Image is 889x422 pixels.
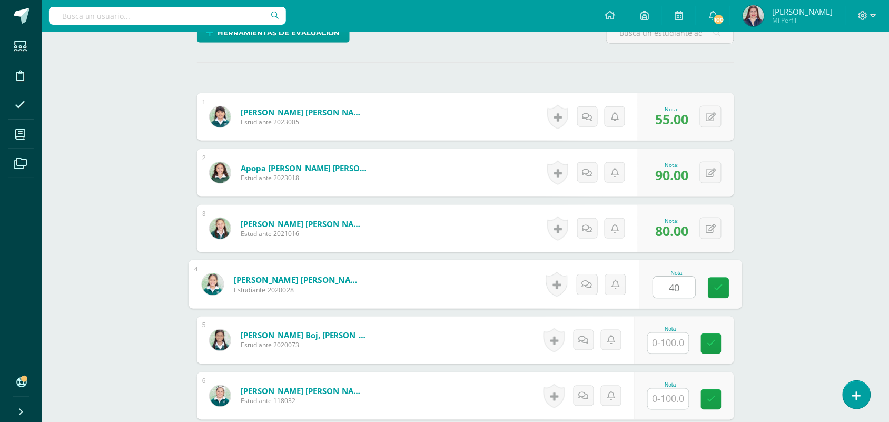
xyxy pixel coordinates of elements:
input: 0-100.0 [648,389,689,409]
img: 878b7ad16265265b1352e9d336d72ebc.png [202,273,223,295]
img: ccc053ac30e476c78700a4eb876be365.png [210,330,231,351]
a: Herramientas de evaluación [197,22,350,43]
span: 100 [713,14,725,25]
div: Nota: [655,217,688,224]
div: Nota: [655,105,688,113]
span: 55.00 [655,110,688,128]
div: Nota: [655,161,688,169]
a: [PERSON_NAME] [PERSON_NAME] [241,107,367,117]
span: Estudiante 2023005 [241,117,367,126]
img: 2575edfea0f2078687f20051664e5ca7.png [210,106,231,127]
img: e93ec12ab4f27e1fe2111d3cdedb8a70.png [210,162,231,183]
span: Estudiante 118032 [241,397,367,406]
span: Estudiante 2023018 [241,173,367,182]
span: Estudiante 2020028 [234,286,364,295]
img: 001fec2dcf4b545802379aa3cfecfe03.png [210,386,231,407]
span: Estudiante 2021016 [241,229,367,238]
span: 80.00 [655,222,688,240]
a: [PERSON_NAME] Boj, [PERSON_NAME] [241,330,367,341]
img: 4699b960af3d86597f947e24a004c187.png [743,5,764,26]
span: [PERSON_NAME] [772,6,833,17]
span: Estudiante 2020073 [241,341,367,350]
a: Apopa [PERSON_NAME] [PERSON_NAME] [241,163,367,173]
a: [PERSON_NAME] [PERSON_NAME] [234,274,364,286]
img: 2cab06d32d3a70eb61925dce6f9b1fd7.png [210,218,231,239]
div: Nota [653,270,701,276]
div: Nota [647,382,694,388]
a: [PERSON_NAME] [PERSON_NAME] [241,386,367,397]
input: 0-100.0 [648,333,689,354]
input: Busca un estudiante aquí... [607,23,734,43]
input: Busca un usuario... [49,7,286,25]
span: Herramientas de evaluación [218,23,340,43]
div: Nota [647,327,694,332]
span: Mi Perfil [772,16,833,25]
span: 90.00 [655,166,688,184]
a: [PERSON_NAME] [PERSON_NAME] [241,219,367,229]
input: 0-100.0 [654,277,696,298]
